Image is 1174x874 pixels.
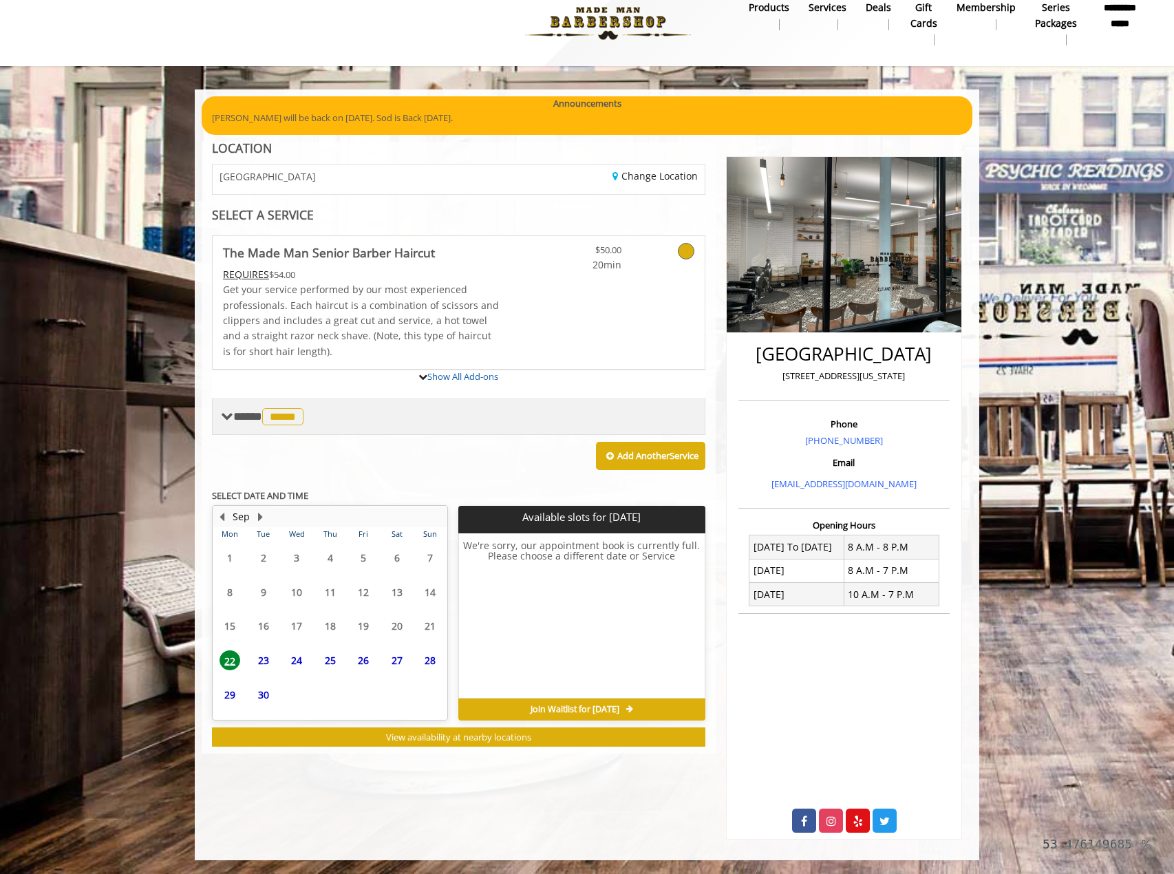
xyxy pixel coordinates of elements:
b: The Made Man Senior Barber Haircut [223,243,435,262]
th: Sun [414,527,447,541]
span: 28 [420,650,440,670]
td: Select day23 [246,643,279,678]
p: [PERSON_NAME] will be back on [DATE]. Sod is Back [DATE]. [212,111,962,125]
th: Wed [280,527,313,541]
th: Thu [313,527,346,541]
a: [EMAIL_ADDRESS][DOMAIN_NAME] [771,478,917,490]
a: $50.00 [540,236,621,273]
button: Previous Month [216,509,227,524]
td: [DATE] [749,559,844,582]
th: Sat [380,527,413,541]
span: 29 [220,685,240,705]
div: The Made Man Senior Barber Haircut Add-onS [212,369,705,370]
h6: We're sorry, our appointment book is currently full. Please choose a different date or Service [459,540,704,693]
h3: Phone [742,419,946,429]
h3: Email [742,458,946,467]
p: Available slots for [DATE] [464,511,699,523]
td: Select day25 [313,643,346,678]
span: Join Waitlist for [DATE] [531,704,619,715]
div: $54.00 [223,267,500,282]
span: View availability at nearby locations [386,731,531,743]
td: Select day30 [246,677,279,712]
td: [DATE] To [DATE] [749,535,844,559]
h3: Opening Hours [738,520,950,530]
span: 27 [387,650,407,670]
a: Show All Add-ons [427,370,498,383]
button: View availability at nearby locations [212,727,705,747]
td: 10 A.M - 7 P.M [844,583,939,606]
span: 26 [353,650,374,670]
th: Tue [246,527,279,541]
span: This service needs some Advance to be paid before we block your appointment [223,268,269,281]
div: SELECT A SERVICE [212,209,705,222]
span: 25 [320,650,341,670]
a: Change Location [612,169,698,182]
p: [STREET_ADDRESS][US_STATE] [742,369,946,383]
th: Mon [213,527,246,541]
th: Fri [347,527,380,541]
b: SELECT DATE AND TIME [212,489,308,502]
span: [GEOGRAPHIC_DATA] [220,171,316,182]
td: Select day22 [213,643,246,678]
span: 22 [220,650,240,670]
button: Next Month [255,509,266,524]
button: Add AnotherService [596,442,705,471]
span: 30 [253,685,274,705]
td: [DATE] [749,583,844,606]
b: LOCATION [212,140,272,156]
td: Select day27 [380,643,413,678]
p: Get your service performed by our most experienced professionals. Each haircut is a combination o... [223,282,500,359]
b: Add Another Service [617,449,698,462]
h2: [GEOGRAPHIC_DATA] [742,344,946,364]
td: Select day28 [414,643,447,678]
button: Sep [233,509,250,524]
td: 8 A.M - 7 P.M [844,559,939,582]
b: Announcements [553,96,621,111]
span: 20min [540,257,621,273]
a: [PHONE_NUMBER] [805,434,883,447]
td: Select day26 [347,643,380,678]
td: Select day24 [280,643,313,678]
td: Select day29 [213,677,246,712]
td: 8 A.M - 8 P.M [844,535,939,559]
span: 24 [286,650,307,670]
span: 23 [253,650,274,670]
